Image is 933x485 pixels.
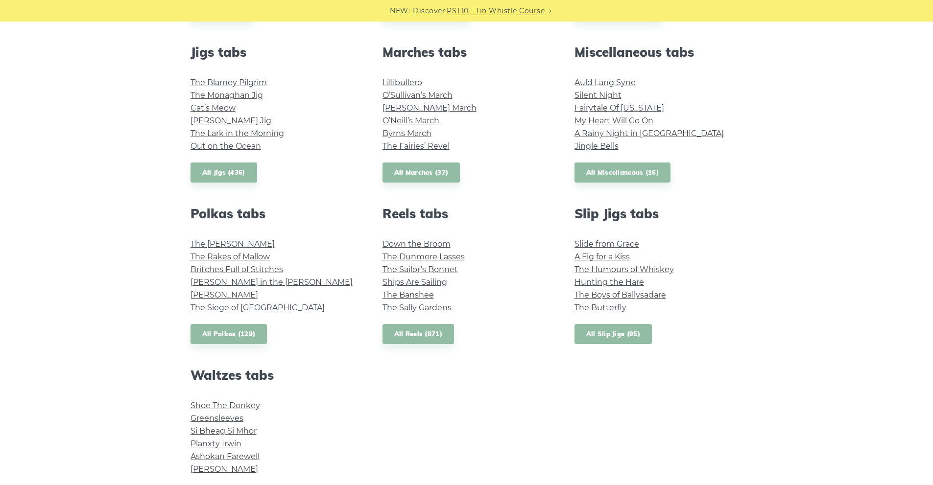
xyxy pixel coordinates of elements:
[574,303,626,312] a: The Butterfly
[574,239,639,249] a: Slide from Grace
[191,290,258,300] a: [PERSON_NAME]
[383,91,453,100] a: O’Sullivan’s March
[191,368,359,383] h2: Waltzes tabs
[383,252,465,261] a: The Dunmore Lasses
[383,129,431,138] a: Byrns March
[191,303,325,312] a: The Siege of [GEOGRAPHIC_DATA]
[191,206,359,221] h2: Polkas tabs
[191,464,258,474] a: [PERSON_NAME]
[383,303,452,312] a: The Sally Gardens
[383,265,458,274] a: The Sailor’s Bonnet
[574,103,664,113] a: Fairytale Of [US_STATE]
[574,277,644,287] a: Hunting the Hare
[383,290,434,300] a: The Banshee
[413,5,445,17] span: Discover
[191,129,284,138] a: The Lark in the Morning
[574,129,724,138] a: A Rainy Night in [GEOGRAPHIC_DATA]
[574,206,743,221] h2: Slip Jigs tabs
[191,414,243,423] a: Greensleeves
[383,206,551,221] h2: Reels tabs
[574,324,652,344] a: All Slip Jigs (95)
[383,78,422,87] a: Lillibullero
[383,162,460,183] a: All Marches (37)
[383,324,455,344] a: All Reels (871)
[574,162,671,183] a: All Miscellaneous (16)
[447,5,545,17] a: PST10 - Tin Whistle Course
[191,277,353,287] a: [PERSON_NAME] in the [PERSON_NAME]
[191,265,283,274] a: Britches Full of Stitches
[191,162,257,183] a: All Jigs (436)
[191,401,260,410] a: Shoe The Donkey
[574,45,743,60] h2: Miscellaneous tabs
[574,141,619,151] a: Jingle Bells
[574,265,674,274] a: The Humours of Whiskey
[191,116,271,125] a: [PERSON_NAME] Jig
[574,116,653,125] a: My Heart Will Go On
[383,103,477,113] a: [PERSON_NAME] March
[574,290,666,300] a: The Boys of Ballysadare
[191,252,270,261] a: The Rakes of Mallow
[191,45,359,60] h2: Jigs tabs
[574,78,636,87] a: Auld Lang Syne
[383,45,551,60] h2: Marches tabs
[191,452,260,461] a: Ashokan Farewell
[383,116,439,125] a: O’Neill’s March
[574,252,630,261] a: A Fig for a Kiss
[191,78,267,87] a: The Blarney Pilgrim
[383,239,451,249] a: Down the Broom
[383,277,447,287] a: Ships Are Sailing
[383,141,450,151] a: The Fairies’ Revel
[191,439,241,448] a: Planxty Irwin
[191,324,267,344] a: All Polkas (129)
[574,91,622,100] a: Silent Night
[390,5,410,17] span: NEW:
[191,103,236,113] a: Cat’s Meow
[191,141,261,151] a: Out on the Ocean
[191,91,263,100] a: The Monaghan Jig
[191,426,257,436] a: Si­ Bheag Si­ Mhor
[191,239,275,249] a: The [PERSON_NAME]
